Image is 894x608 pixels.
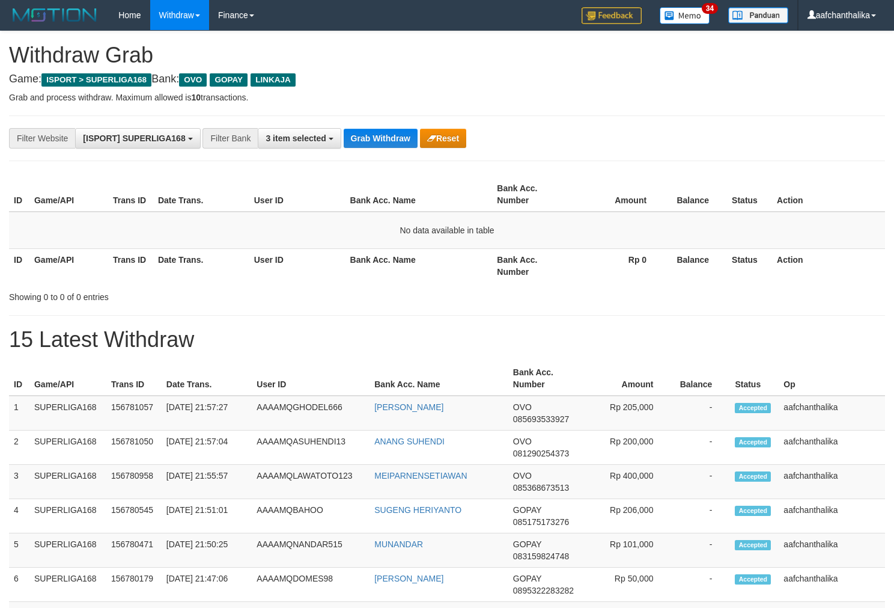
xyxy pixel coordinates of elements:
[779,396,885,431] td: aafchanthalika
[29,361,106,396] th: Game/API
[508,361,583,396] th: Bank Acc. Number
[513,483,569,493] span: Copy 085368673513 to clipboard
[374,437,445,446] a: ANANG SUHENDI
[513,471,532,481] span: OVO
[779,465,885,499] td: aafchanthalika
[492,177,571,212] th: Bank Acc. Number
[374,505,461,515] a: SUGENG HERIYANTO
[9,212,885,249] td: No data available in table
[29,396,106,431] td: SUPERLIGA168
[258,128,341,149] button: 3 item selected
[106,499,162,533] td: 156780545
[671,568,730,602] td: -
[513,586,574,595] span: Copy 0895322283282 to clipboard
[75,128,200,149] button: [ISPORT] SUPERLIGA168
[583,431,672,465] td: Rp 200,000
[252,396,369,431] td: AAAAMQGHODEL666
[29,465,106,499] td: SUPERLIGA168
[29,248,108,283] th: Game/API
[779,533,885,568] td: aafchanthalika
[571,248,664,283] th: Rp 0
[345,177,493,212] th: Bank Acc. Name
[735,540,771,550] span: Accepted
[106,361,162,396] th: Trans ID
[513,505,541,515] span: GOPAY
[513,449,569,458] span: Copy 081290254373 to clipboard
[106,568,162,602] td: 156780179
[191,93,201,102] strong: 10
[29,533,106,568] td: SUPERLIGA168
[29,177,108,212] th: Game/API
[779,568,885,602] td: aafchanthalika
[374,539,423,549] a: MUNANDAR
[9,286,363,303] div: Showing 0 to 0 of 0 entries
[660,7,710,24] img: Button%20Memo.svg
[671,396,730,431] td: -
[29,431,106,465] td: SUPERLIGA168
[702,3,718,14] span: 34
[728,7,788,23] img: panduan.png
[9,6,100,24] img: MOTION_logo.png
[671,499,730,533] td: -
[29,568,106,602] td: SUPERLIGA168
[9,43,885,67] h1: Withdraw Grab
[9,533,29,568] td: 5
[374,471,467,481] a: MEIPARNENSETIAWAN
[252,533,369,568] td: AAAAMQNANDAR515
[9,91,885,103] p: Grab and process withdraw. Maximum allowed is transactions.
[727,177,772,212] th: Status
[162,533,252,568] td: [DATE] 21:50:25
[252,431,369,465] td: AAAAMQASUHENDI13
[162,396,252,431] td: [DATE] 21:57:27
[583,568,672,602] td: Rp 50,000
[162,361,252,396] th: Date Trans.
[9,248,29,283] th: ID
[513,539,541,549] span: GOPAY
[664,177,727,212] th: Balance
[571,177,664,212] th: Amount
[345,248,493,283] th: Bank Acc. Name
[727,248,772,283] th: Status
[108,248,153,283] th: Trans ID
[513,574,541,583] span: GOPAY
[374,402,443,412] a: [PERSON_NAME]
[252,465,369,499] td: AAAAMQLAWATOTO123
[252,499,369,533] td: AAAAMQBAHOO
[492,248,571,283] th: Bank Acc. Number
[779,431,885,465] td: aafchanthalika
[420,129,466,148] button: Reset
[9,328,885,352] h1: 15 Latest Withdraw
[153,177,249,212] th: Date Trans.
[513,402,532,412] span: OVO
[29,499,106,533] td: SUPERLIGA168
[779,361,885,396] th: Op
[9,465,29,499] td: 3
[106,431,162,465] td: 156781050
[772,248,885,283] th: Action
[671,533,730,568] td: -
[9,499,29,533] td: 4
[513,414,569,424] span: Copy 085693533927 to clipboard
[179,73,207,87] span: OVO
[583,465,672,499] td: Rp 400,000
[210,73,248,87] span: GOPAY
[162,499,252,533] td: [DATE] 21:51:01
[9,361,29,396] th: ID
[735,437,771,447] span: Accepted
[202,128,258,149] div: Filter Bank
[106,396,162,431] td: 156781057
[735,403,771,413] span: Accepted
[108,177,153,212] th: Trans ID
[106,465,162,499] td: 156780958
[513,551,569,561] span: Copy 083159824748 to clipboard
[730,361,779,396] th: Status
[162,465,252,499] td: [DATE] 21:55:57
[374,574,443,583] a: [PERSON_NAME]
[41,73,151,87] span: ISPORT > SUPERLIGA168
[9,396,29,431] td: 1
[583,396,672,431] td: Rp 205,000
[369,361,508,396] th: Bank Acc. Name
[9,568,29,602] td: 6
[83,134,185,143] span: [ISPORT] SUPERLIGA168
[9,73,885,85] h4: Game: Bank:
